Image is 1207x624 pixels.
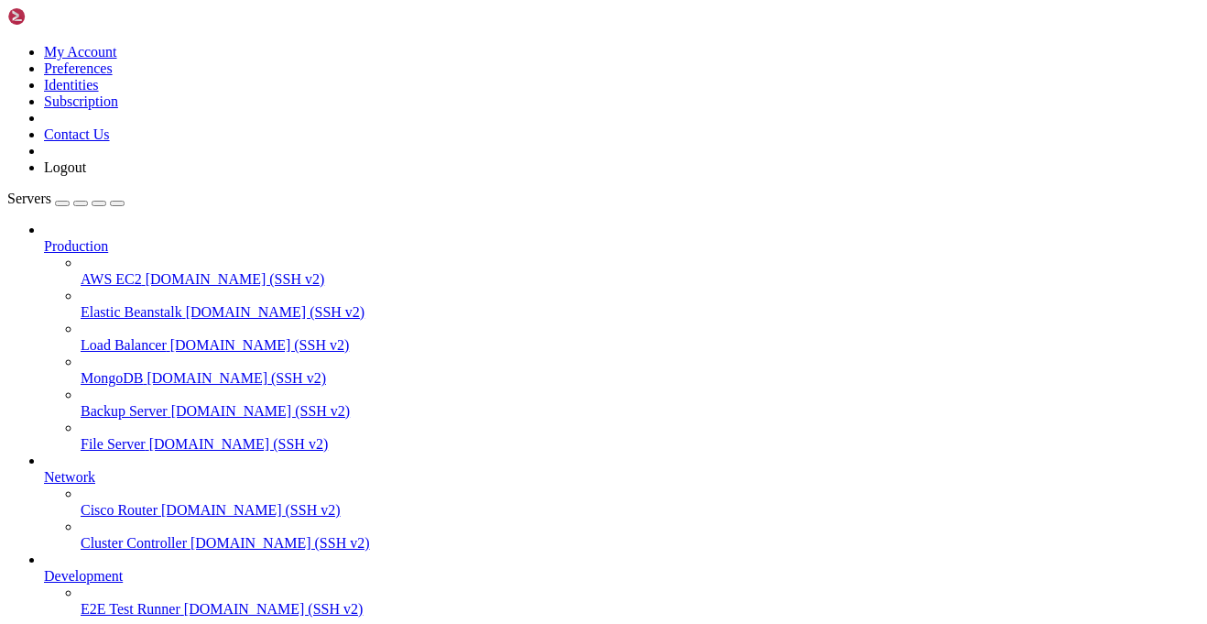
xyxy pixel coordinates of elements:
[81,403,168,419] span: Backup Server
[44,552,1200,618] li: Development
[81,370,1200,387] a: MongoDB [DOMAIN_NAME] (SSH v2)
[81,337,167,353] span: Load Balancer
[81,403,1200,420] a: Backup Server [DOMAIN_NAME] (SSH v2)
[81,601,180,617] span: E2E Test Runner
[81,288,1200,321] li: Elastic Beanstalk [DOMAIN_NAME] (SSH v2)
[170,337,350,353] span: [DOMAIN_NAME] (SSH v2)
[81,255,1200,288] li: AWS EC2 [DOMAIN_NAME] (SSH v2)
[81,271,142,287] span: AWS EC2
[81,304,182,320] span: Elastic Beanstalk
[44,453,1200,552] li: Network
[44,238,108,254] span: Production
[81,304,1200,321] a: Elastic Beanstalk [DOMAIN_NAME] (SSH v2)
[146,271,325,287] span: [DOMAIN_NAME] (SSH v2)
[147,370,326,386] span: [DOMAIN_NAME] (SSH v2)
[81,370,143,386] span: MongoDB
[44,126,110,142] a: Contact Us
[44,159,86,175] a: Logout
[81,585,1200,618] li: E2E Test Runner [DOMAIN_NAME] (SSH v2)
[81,387,1200,420] li: Backup Server [DOMAIN_NAME] (SSH v2)
[81,535,1200,552] a: Cluster Controller [DOMAIN_NAME] (SSH v2)
[44,77,99,93] a: Identities
[81,271,1200,288] a: AWS EC2 [DOMAIN_NAME] (SSH v2)
[44,469,95,485] span: Network
[44,93,118,109] a: Subscription
[190,535,370,551] span: [DOMAIN_NAME] (SSH v2)
[81,502,1200,519] a: Cisco Router [DOMAIN_NAME] (SSH v2)
[81,502,158,518] span: Cisco Router
[149,436,329,452] span: [DOMAIN_NAME] (SSH v2)
[7,7,113,26] img: Shellngn
[81,519,1200,552] li: Cluster Controller [DOMAIN_NAME] (SSH v2)
[44,60,113,76] a: Preferences
[81,354,1200,387] li: MongoDB [DOMAIN_NAME] (SSH v2)
[161,502,341,518] span: [DOMAIN_NAME] (SSH v2)
[81,436,146,452] span: File Server
[81,601,1200,618] a: E2E Test Runner [DOMAIN_NAME] (SSH v2)
[7,191,125,206] a: Servers
[184,601,364,617] span: [DOMAIN_NAME] (SSH v2)
[44,568,123,584] span: Development
[81,535,187,551] span: Cluster Controller
[81,321,1200,354] li: Load Balancer [DOMAIN_NAME] (SSH v2)
[186,304,365,320] span: [DOMAIN_NAME] (SSH v2)
[44,469,1200,486] a: Network
[81,420,1200,453] li: File Server [DOMAIN_NAME] (SSH v2)
[44,222,1200,453] li: Production
[171,403,351,419] span: [DOMAIN_NAME] (SSH v2)
[44,238,1200,255] a: Production
[7,191,51,206] span: Servers
[81,337,1200,354] a: Load Balancer [DOMAIN_NAME] (SSH v2)
[81,436,1200,453] a: File Server [DOMAIN_NAME] (SSH v2)
[44,568,1200,585] a: Development
[81,486,1200,519] li: Cisco Router [DOMAIN_NAME] (SSH v2)
[44,44,117,60] a: My Account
